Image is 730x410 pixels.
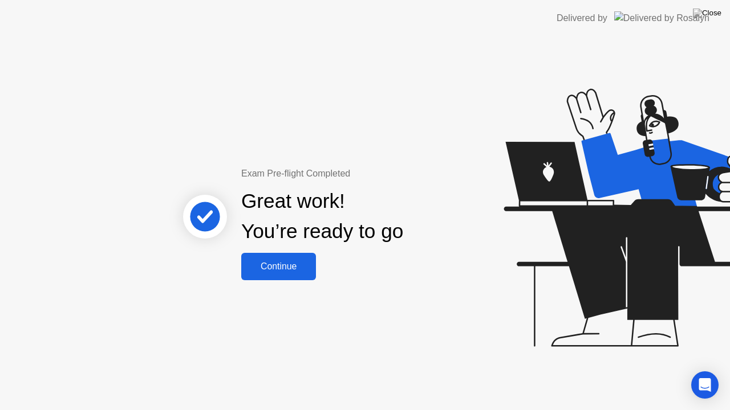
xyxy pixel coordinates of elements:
img: Close [693,9,721,18]
div: Continue [245,261,313,272]
div: Great work! You’re ready to go [241,186,403,247]
div: Delivered by [557,11,607,25]
button: Continue [241,253,316,280]
div: Open Intercom Messenger [691,371,719,399]
img: Delivered by Rosalyn [614,11,709,24]
div: Exam Pre-flight Completed [241,167,477,181]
